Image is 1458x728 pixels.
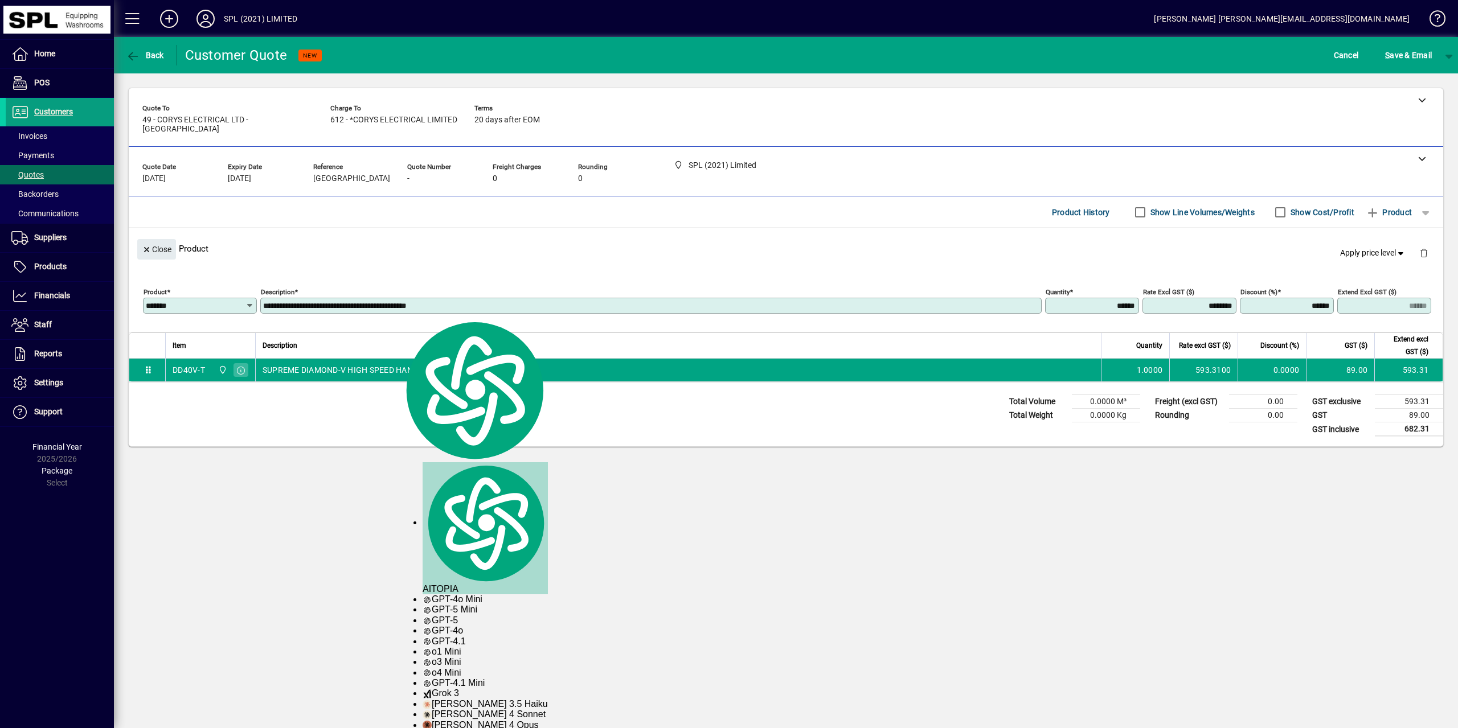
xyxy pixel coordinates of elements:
[1149,395,1229,409] td: Freight (excl GST)
[34,233,67,242] span: Suppliers
[142,174,166,183] span: [DATE]
[6,126,114,146] a: Invoices
[493,174,497,183] span: 0
[6,204,114,223] a: Communications
[1385,51,1390,60] span: S
[1331,45,1362,65] button: Cancel
[1379,45,1437,65] button: Save & Email
[423,616,432,626] img: gpt-black.svg
[11,151,54,160] span: Payments
[1410,248,1437,258] app-page-header-button: Delete
[400,318,548,462] img: logo.svg
[474,116,540,125] span: 20 days after EOM
[6,253,114,281] a: Products
[1375,422,1443,437] td: 682.31
[1375,395,1443,409] td: 593.31
[1385,46,1432,64] span: ave & Email
[1136,339,1162,352] span: Quantity
[6,184,114,204] a: Backorders
[1382,333,1428,358] span: Extend excl GST ($)
[34,49,55,58] span: Home
[173,364,205,376] div: DD40V-T
[1421,2,1444,39] a: Knowledge Base
[6,146,114,165] a: Payments
[1375,409,1443,422] td: 89.00
[34,262,67,271] span: Products
[423,615,548,626] div: GPT-5
[423,462,548,584] img: logo.svg
[423,626,548,636] div: GPT-4o
[34,107,73,116] span: Customers
[224,10,297,28] div: SPL (2021) LIMITED
[423,594,548,604] div: GPT-4o Mini
[114,45,177,65] app-page-header-button: Back
[142,116,313,134] span: 49 - CORYS ELECTRICAL LTD - [GEOGRAPHIC_DATA]
[34,291,70,300] span: Financials
[1154,10,1410,28] div: [PERSON_NAME] [PERSON_NAME][EMAIL_ADDRESS][DOMAIN_NAME]
[1004,409,1072,422] td: Total Weight
[330,116,457,125] span: 612 - *CORYS ELECTRICAL LIMITED
[34,349,62,358] span: Reports
[1137,364,1163,376] span: 1.0000
[1307,409,1375,422] td: GST
[1366,203,1412,221] span: Product
[6,165,114,184] a: Quotes
[34,78,50,87] span: POS
[1143,288,1194,296] mat-label: Rate excl GST ($)
[1047,202,1115,223] button: Product History
[423,636,548,647] div: GPT-4.1
[423,637,432,646] img: gpt-black.svg
[423,648,432,657] img: gpt-black.svg
[423,699,548,709] div: [PERSON_NAME] 3.5 Haiku
[32,442,82,451] span: Financial Year
[1046,288,1070,296] mat-label: Quantity
[423,688,548,698] div: Grok 3
[1229,409,1297,422] td: 0.00
[187,9,224,29] button: Profile
[228,174,251,183] span: [DATE]
[137,239,176,260] button: Close
[123,45,167,65] button: Back
[1238,359,1306,381] td: 0.0000
[1004,395,1072,409] td: Total Volume
[1072,409,1140,422] td: 0.0000 Kg
[185,46,288,64] div: Customer Quote
[144,288,167,296] mat-label: Product
[423,679,432,688] img: gpt-black.svg
[151,9,187,29] button: Add
[1229,395,1297,409] td: 0.00
[423,595,432,604] img: gpt-black.svg
[6,369,114,397] a: Settings
[423,604,548,615] div: GPT-5 Mini
[1360,202,1418,223] button: Product
[129,228,1443,269] div: Product
[6,224,114,252] a: Suppliers
[215,364,228,376] span: SPL (2021) Limited
[1149,409,1229,422] td: Rounding
[1288,207,1354,218] label: Show Cost/Profit
[1410,239,1437,266] button: Delete
[1338,288,1396,296] mat-label: Extend excl GST ($)
[1072,395,1140,409] td: 0.0000 M³
[1374,359,1443,381] td: 593.31
[11,209,79,218] span: Communications
[11,190,59,199] span: Backorders
[11,170,44,179] span: Quotes
[6,69,114,97] a: POS
[1340,247,1406,259] span: Apply price level
[34,320,52,329] span: Staff
[1306,359,1374,381] td: 89.00
[34,407,63,416] span: Support
[423,668,432,677] img: gpt-black.svg
[6,40,114,68] a: Home
[1307,422,1375,437] td: GST inclusive
[1179,339,1231,352] span: Rate excl GST ($)
[6,282,114,310] a: Financials
[423,657,548,667] div: o3 Mini
[423,658,432,667] img: gpt-black.svg
[261,288,294,296] mat-label: Description
[263,364,489,376] span: SUPREME DIAMOND-V HIGH SPEED HAND DRYER - TITANIUM
[134,244,179,254] app-page-header-button: Close
[1177,364,1231,376] div: 593.3100
[6,340,114,368] a: Reports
